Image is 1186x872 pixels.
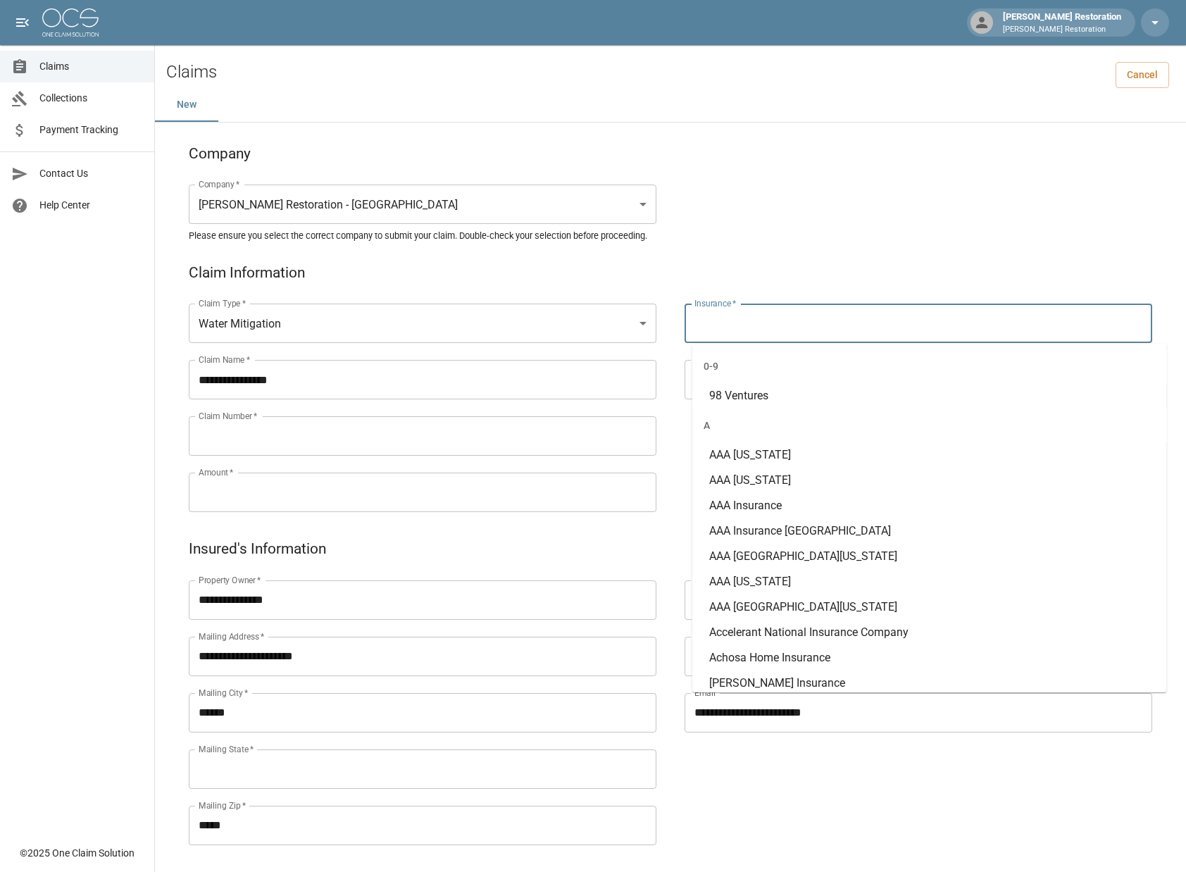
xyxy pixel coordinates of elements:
span: 98 Ventures [709,389,768,402]
span: AAA [US_STATE] [709,448,791,461]
span: AAA [US_STATE] [709,575,791,588]
span: Achosa Home Insurance [709,651,830,664]
label: Mailing City [199,687,249,699]
span: AAA Insurance [GEOGRAPHIC_DATA] [709,524,891,537]
label: Email [694,687,716,699]
label: Claim Name [199,354,250,366]
label: Mailing State [199,743,254,755]
label: Claim Type [199,297,246,309]
span: Payment Tracking [39,123,143,137]
label: Property Owner [199,574,261,586]
span: Accelerant National Insurance Company [709,625,909,639]
label: Mailing Address [199,630,264,642]
label: Claim Number [199,410,257,422]
p: [PERSON_NAME] Restoration [1003,24,1121,36]
label: Mailing Zip [199,799,246,811]
h5: Please ensure you select the correct company to submit your claim. Double-check your selection be... [189,230,1152,242]
span: AAA [US_STATE] [709,473,791,487]
div: [PERSON_NAME] Restoration [997,10,1127,35]
label: Company [199,178,240,190]
button: New [155,88,218,122]
div: dynamic tabs [155,88,1186,122]
h2: Claims [166,62,217,82]
div: Water Mitigation [189,304,656,343]
span: Contact Us [39,166,143,181]
span: Claims [39,59,143,74]
label: Amount [199,466,234,478]
label: Insurance [694,297,736,309]
button: open drawer [8,8,37,37]
span: [PERSON_NAME] Insurance [709,676,845,690]
span: AAA Insurance [709,499,782,512]
span: AAA [GEOGRAPHIC_DATA][US_STATE] [709,600,897,613]
div: 0-9 [692,349,1167,383]
span: AAA [GEOGRAPHIC_DATA][US_STATE] [709,549,897,563]
a: Cancel [1116,62,1169,88]
span: Help Center [39,198,143,213]
span: Collections [39,91,143,106]
div: © 2025 One Claim Solution [20,846,135,860]
img: ocs-logo-white-transparent.png [42,8,99,37]
div: A [692,409,1167,442]
div: [PERSON_NAME] Restoration - [GEOGRAPHIC_DATA] [189,185,656,224]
